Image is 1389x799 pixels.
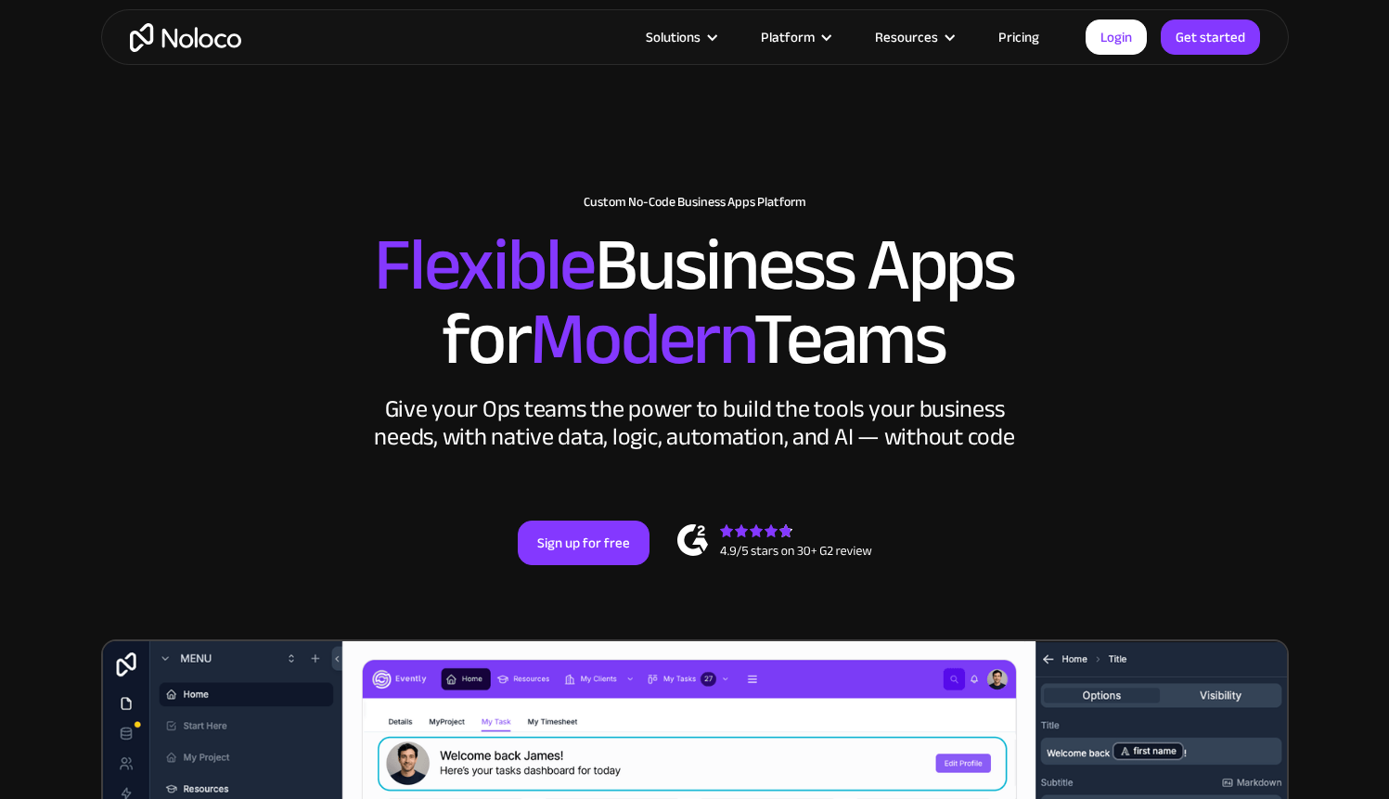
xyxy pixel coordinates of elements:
[374,196,595,334] span: Flexible
[518,521,649,565] a: Sign up for free
[130,23,241,52] a: home
[852,25,975,49] div: Resources
[646,25,701,49] div: Solutions
[120,195,1270,210] h1: Custom No-Code Business Apps Platform
[370,395,1020,451] div: Give your Ops teams the power to build the tools your business needs, with native data, logic, au...
[761,25,815,49] div: Platform
[120,228,1270,377] h2: Business Apps for Teams
[975,25,1062,49] a: Pricing
[1161,19,1260,55] a: Get started
[875,25,938,49] div: Resources
[623,25,738,49] div: Solutions
[530,270,753,408] span: Modern
[738,25,852,49] div: Platform
[1086,19,1147,55] a: Login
